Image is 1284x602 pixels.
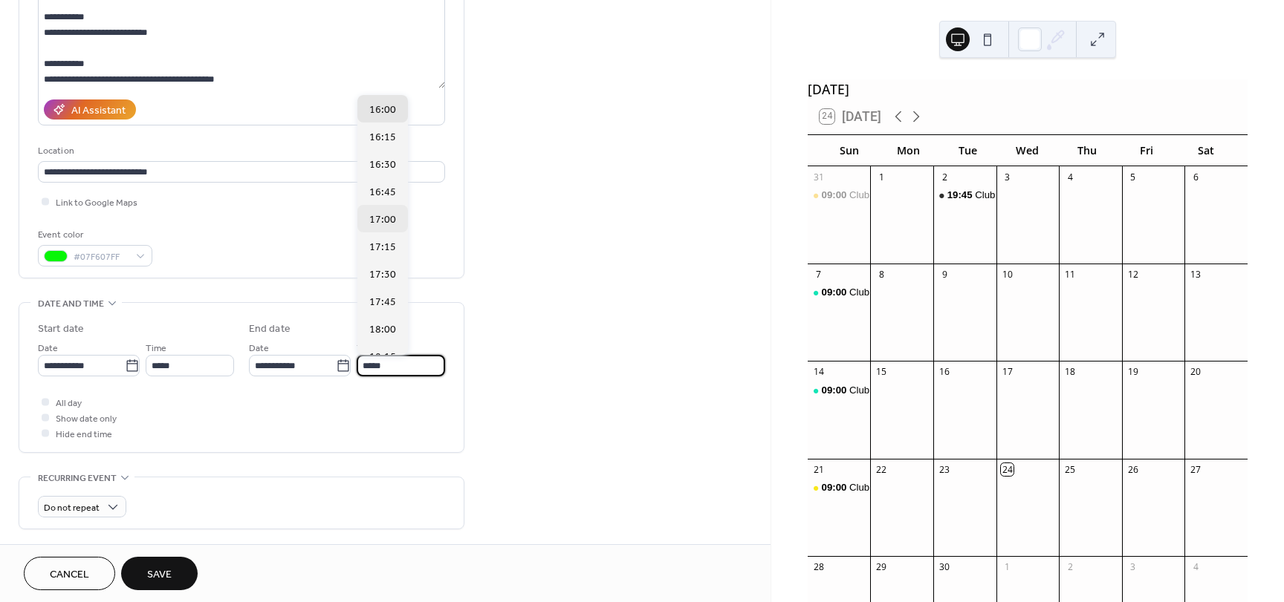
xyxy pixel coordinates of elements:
div: 3 [1126,561,1139,574]
div: 6 [1190,171,1202,183]
div: Thu [1057,135,1117,166]
div: 4 [1190,561,1202,574]
span: Link to Google Maps [56,195,137,211]
span: 18:15 [369,350,396,365]
span: All day [56,396,82,411]
div: Event color [38,227,149,243]
span: 17:45 [369,295,396,310]
div: Sun [820,135,879,166]
div: 30 [938,561,951,574]
div: 1 [1001,561,1014,574]
div: AI Assistant [71,103,126,119]
span: 16:45 [369,185,396,200]
div: Location [38,143,442,159]
span: 16:00 [369,102,396,118]
div: 24 [1001,463,1014,476]
div: 28 [812,561,825,574]
div: 7 [812,269,825,281]
div: Club Dig - Click Here [849,384,941,397]
span: Cancel [50,567,89,583]
div: Start date [38,321,84,337]
div: Club Meeting plus Finds Quiz with Roger Paul [933,189,996,202]
div: 18 [1064,366,1077,379]
span: 17:30 [369,267,396,283]
div: 15 [875,366,888,379]
span: Do not repeat [44,500,100,517]
span: 19:45 [947,189,975,202]
span: 09:00 [822,481,849,494]
div: Club Dig - Click Here [849,189,941,202]
div: 17 [1001,366,1014,379]
span: 16:30 [369,157,396,173]
span: Date [249,341,269,356]
div: 26 [1126,463,1139,476]
div: 10 [1001,269,1014,281]
div: 9 [938,269,951,281]
div: End date [249,321,291,337]
div: 1 [875,171,888,183]
div: [DATE] [808,79,1248,99]
div: Club Dig - Click Here [849,286,941,299]
div: 25 [1064,463,1077,476]
div: 21 [812,463,825,476]
span: Date [38,341,58,356]
div: 11 [1064,269,1077,281]
div: 22 [875,463,888,476]
span: 17:15 [369,240,396,255]
span: 09:00 [822,189,849,202]
span: Time [357,341,377,356]
div: Sat [1176,135,1236,166]
div: 19 [1126,366,1139,379]
div: 29 [875,561,888,574]
div: Club Dig - Click Here [808,286,871,299]
div: 23 [938,463,951,476]
span: Recurring event [38,471,117,486]
span: 09:00 [822,384,849,397]
div: 31 [812,171,825,183]
span: Time [146,341,166,356]
button: Cancel [24,557,115,590]
span: 09:00 [822,286,849,299]
button: AI Assistant [44,99,136,120]
div: Mon [879,135,938,166]
span: Date and time [38,296,104,312]
div: 16 [938,366,951,379]
span: Hide end time [56,427,112,442]
span: 18:00 [369,322,396,338]
span: #07F607FF [74,249,129,265]
div: 14 [812,366,825,379]
div: 5 [1126,171,1139,183]
button: Save [121,557,198,590]
div: Wed [998,135,1057,166]
div: 12 [1126,269,1139,281]
span: Show date only [56,411,117,427]
div: 2 [938,171,951,183]
div: Club Dig - Click Here [849,481,941,494]
div: 13 [1190,269,1202,281]
span: 16:15 [369,130,396,145]
div: Fri [1117,135,1176,166]
div: 20 [1190,366,1202,379]
div: 27 [1190,463,1202,476]
div: Club Dig - Click Here [808,384,871,397]
div: Club Dig - Click Here [808,481,871,494]
div: Tue [938,135,998,166]
div: 3 [1001,171,1014,183]
div: 8 [875,269,888,281]
div: 2 [1064,561,1077,574]
span: 17:00 [369,212,396,228]
div: Club Dig - Click Here [808,189,871,202]
div: Club Meeting plus Finds Quiz with [PERSON_NAME] [975,189,1206,202]
div: 4 [1064,171,1077,183]
span: Save [147,567,172,583]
